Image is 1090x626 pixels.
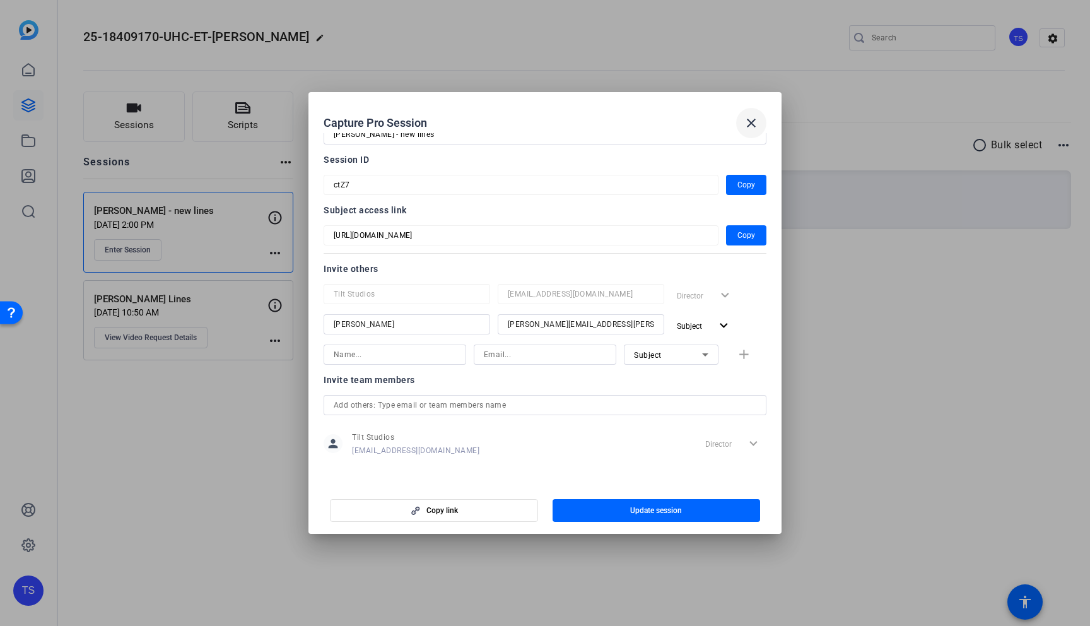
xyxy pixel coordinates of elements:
input: Email... [484,347,606,362]
mat-icon: expand_more [716,318,732,334]
div: Subject access link [324,203,766,218]
input: Name... [334,286,480,302]
mat-icon: close [744,115,759,131]
div: Session ID [324,152,766,167]
input: Add others: Type email or team members name [334,398,756,413]
div: Invite others [324,261,766,276]
input: Email... [508,286,654,302]
input: Name... [334,347,456,362]
span: Copy [737,177,755,192]
button: Copy link [330,499,538,522]
button: Copy [726,225,766,245]
button: Update session [553,499,761,522]
span: Subject [677,322,702,331]
div: Invite team members [324,372,766,387]
button: Subject [672,314,737,337]
div: Capture Pro Session [324,108,766,138]
input: Email... [508,317,654,332]
span: Copy [737,228,755,243]
span: Tilt Studios [352,432,479,442]
span: Update session [630,505,682,516]
mat-icon: person [324,434,343,453]
span: Subject [634,351,662,360]
input: Session OTP [334,228,708,243]
input: Session OTP [334,177,708,192]
button: Copy [726,175,766,195]
span: [EMAIL_ADDRESS][DOMAIN_NAME] [352,446,479,456]
span: Copy link [426,505,458,516]
input: Name... [334,317,480,332]
input: Enter Session Name [334,127,756,142]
